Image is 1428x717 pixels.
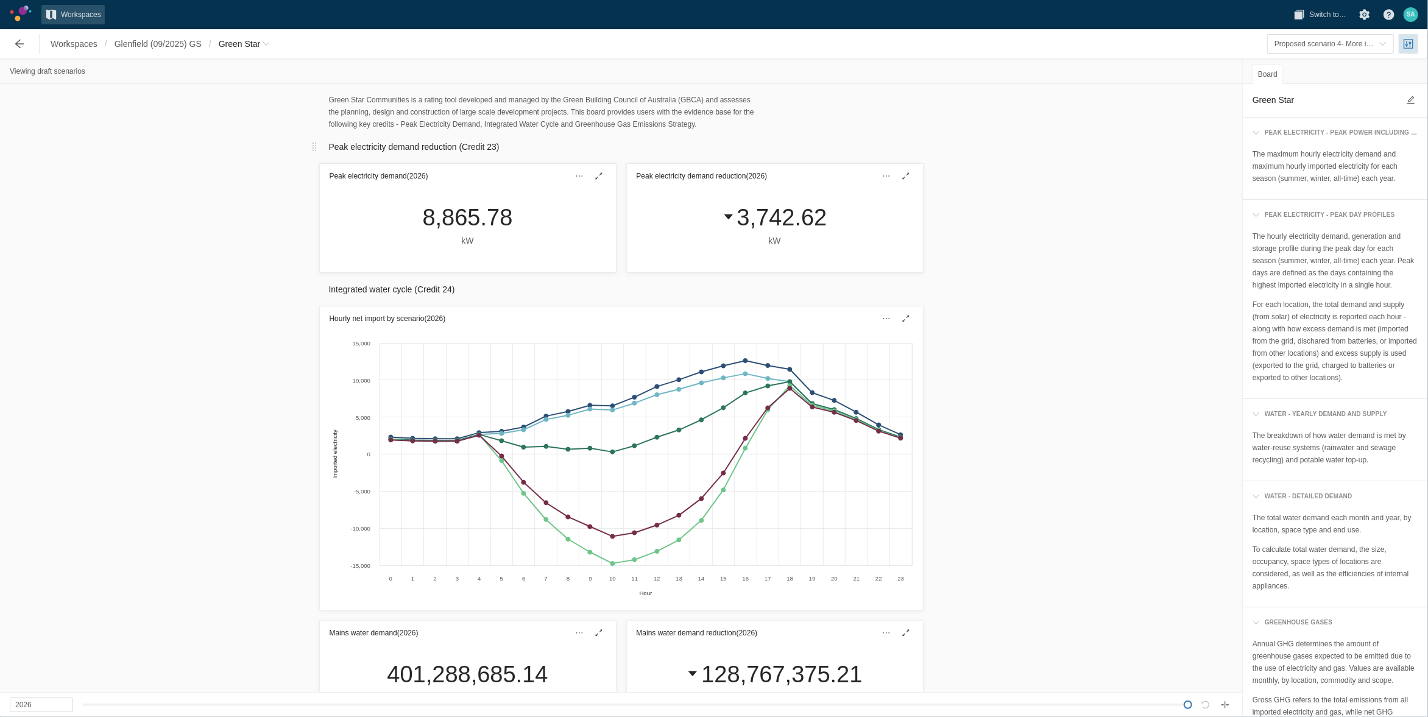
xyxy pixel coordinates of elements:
span: Switch to… [1309,9,1346,21]
div: Peak Electricity - peak power including reduction from on-site generation [1248,122,1423,143]
div: Peak electricity demand reduction(2026) [627,164,923,188]
p: The hourly electricity demand, generation and storage profile during the peak day for each season... [1253,230,1418,291]
h3: Peak electricity demand reduction (2026) [637,170,768,182]
div: kW [723,234,827,247]
h3: Mains water demand reduction (2026) [637,627,758,639]
h3: Peak electricity demand (2026) [330,170,428,182]
p: The breakdown of how water demand is met by water-reuse systems (rainwater and sewage recycling) ... [1253,429,1418,466]
h2: Integrated water cycle (Credit 24) [329,283,914,296]
span: Workspaces [51,38,97,50]
span: Glenfield (09/2025) GS [115,38,202,50]
textarea: Green Star [1253,93,1399,107]
div: Greenhouse gases [1248,612,1423,633]
div: Peak Electricity - peak power including reduction from on-site generation [1260,127,1418,138]
p: Annual GHG determines the amount of greenhouse gases expected to be emitted due to the use of ele... [1253,638,1418,687]
div: Water - yearly demand and supply [1260,409,1387,420]
div: 128,767,375.21 [687,660,862,688]
div: Mains water demand reduction(2026) [627,621,923,645]
span: Green Star [219,38,260,50]
a: Workspaces [41,5,105,24]
span: / [205,34,215,54]
span: / [101,34,111,54]
a: Workspaces [47,34,101,54]
p: For each location, the total demand and supply (from solar) of electricity is reported each hour ... [1253,298,1418,384]
p: The total water demand each month and year, by location, space type and end use. [1253,512,1418,536]
a: Glenfield (09/2025) GS [111,34,205,54]
p: To calculate total water demand, the size, occupancy, space types of locations are considered, as... [1253,543,1418,592]
h2: Peak electricity demand reduction (Credit 23) [329,140,914,154]
div: Peak electricity demand(2026) [320,164,616,188]
div: Water - yearly demand and supply [1248,404,1423,425]
div: Hourly net import by scenario(2026) [320,306,923,331]
div: 3,742.62 [723,203,827,231]
div: SA [1404,7,1418,22]
div: Board [1253,65,1283,84]
p: Green Star Communities is a rating tool developed and managed by the Green Building Council of Au... [329,94,755,130]
div: Water - detailed demand [1248,486,1423,507]
button: Green Star [215,34,274,54]
div: Peak Electricity - peak day profiles [1248,205,1423,225]
p: The maximum hourly electricity demand and maximum hourly imported electricity for each season (su... [1253,148,1418,185]
button: toggle menu [1267,34,1394,54]
h3: Mains water demand (2026) [330,627,419,639]
nav: Breadcrumb [47,34,274,54]
div: L [687,691,862,704]
div: Peak Electricity - peak day profiles [1260,210,1395,221]
div: Greenhouse gases [1260,617,1332,628]
button: Switch to… [1290,5,1350,24]
h3: Hourly net import by scenario (2026) [330,313,446,325]
div: Water - detailed demand [1260,491,1352,502]
span: Workspaces [61,9,101,21]
div: Viewing draft scenarios [10,64,85,79]
div: kW [423,234,513,247]
div: 401,288,685.14 [387,660,548,688]
div: Mains water demand(2026) [320,621,616,645]
div: L [387,691,548,704]
div: 8,865.78 [423,203,513,231]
